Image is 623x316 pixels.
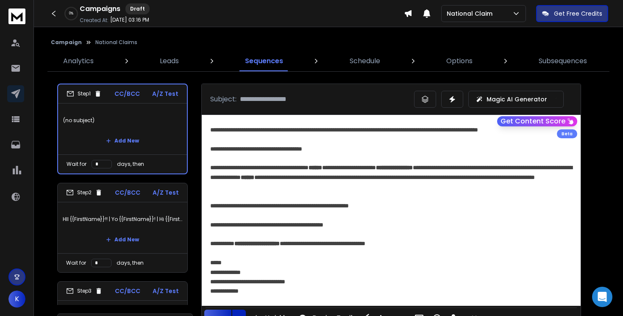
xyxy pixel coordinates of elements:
p: Subject: [210,94,236,104]
button: Get Free Credits [536,5,608,22]
h1: Campaigns [80,4,120,14]
li: Step1CC/BCCA/Z Test(no subject)Add NewWait fordays, then [57,84,188,174]
p: A/Z Test [153,287,179,295]
p: Options [446,56,473,66]
p: Subsequences [539,56,587,66]
div: Draft [125,3,150,14]
button: Magic AI Generator [468,91,564,108]
p: [DATE] 03:16 PM [110,17,149,23]
div: Step 2 [66,189,103,196]
p: National Claim [447,9,496,18]
div: Step 1 [67,90,102,98]
a: Options [441,51,478,71]
a: Sequences [240,51,288,71]
li: Step2CC/BCCA/Z TestHII {{FirstName}}!! | Yo {{FirstName}}! | Hi {{FirstName}}! | Hey there {{Firs... [57,183,188,273]
p: Schedule [350,56,380,66]
p: Wait for [66,260,86,266]
p: CC/BCC [114,89,140,98]
p: Leads [160,56,179,66]
p: Magic AI Generator [487,95,547,103]
p: A/Z Test [152,89,178,98]
a: Analytics [58,51,99,71]
p: 0 % [69,11,73,16]
p: Get Free Credits [554,9,602,18]
button: K [8,291,25,308]
p: days, then [117,161,144,168]
p: Sequences [245,56,283,66]
p: National Claims [95,39,137,46]
p: (no subject) [63,109,182,132]
a: Leads [155,51,184,71]
p: Created At: [80,17,108,24]
button: Add New [99,132,146,149]
p: CC/BCC [115,287,140,295]
p: CC/BCC [115,188,140,197]
div: Beta [557,129,577,138]
button: Get Content Score [497,116,577,126]
p: days, then [117,260,144,266]
p: A/Z Test [153,188,179,197]
p: HII {{FirstName}}!! | Yo {{FirstName}}! | Hi {{FirstName}}! | Hey there {{FirstName}}! [63,207,182,231]
button: Add New [99,231,146,248]
div: Step 3 [66,287,103,295]
p: Wait for [67,161,86,168]
img: logo [8,8,25,24]
button: Campaign [51,39,82,46]
a: Schedule [345,51,385,71]
div: Open Intercom Messenger [592,287,612,307]
p: Analytics [63,56,94,66]
a: Subsequences [534,51,592,71]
